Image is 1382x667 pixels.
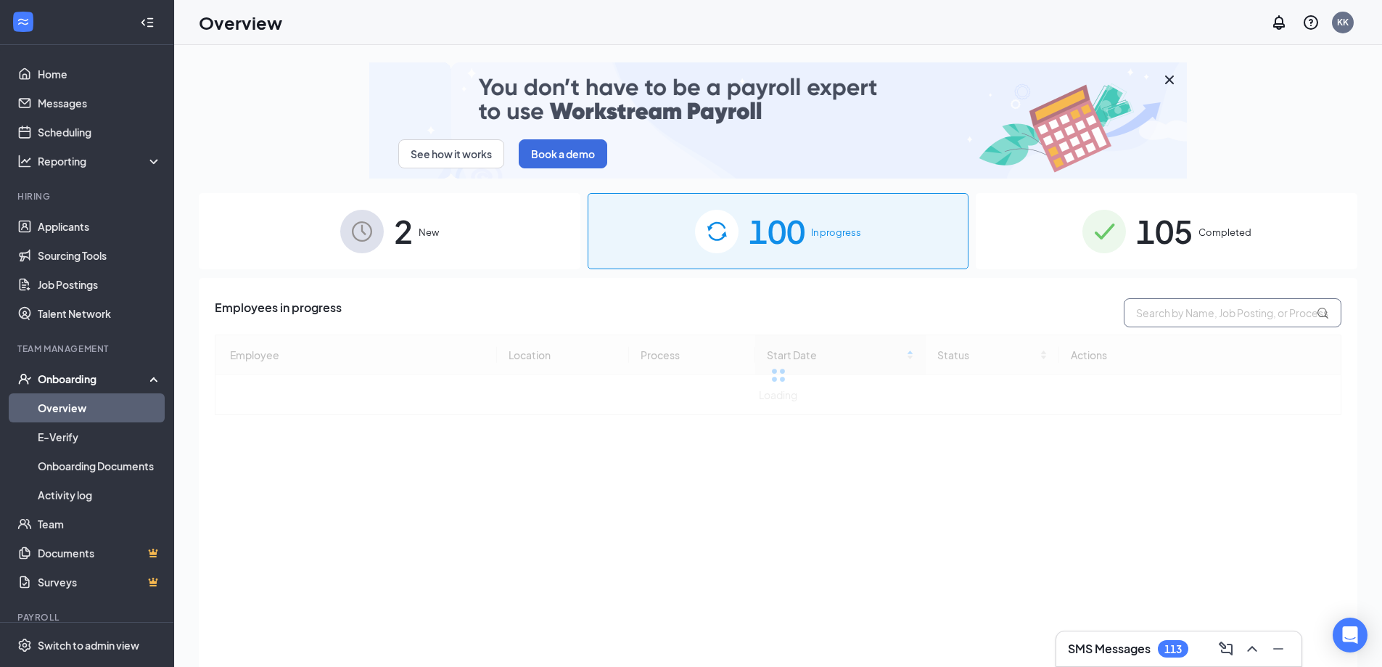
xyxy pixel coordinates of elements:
[38,212,162,241] a: Applicants
[419,225,439,240] span: New
[1068,641,1151,657] h3: SMS Messages
[38,539,162,568] a: DocumentsCrown
[38,60,162,89] a: Home
[38,451,162,480] a: Onboarding Documents
[17,372,32,386] svg: UserCheck
[38,510,162,539] a: Team
[398,139,504,168] button: See how it works
[140,15,155,30] svg: Collapse
[394,206,413,256] span: 2
[38,480,162,510] a: Activity log
[38,270,162,299] a: Job Postings
[38,568,162,597] a: SurveysCrown
[17,638,32,652] svg: Settings
[38,422,162,451] a: E-Verify
[1270,14,1288,31] svg: Notifications
[1241,637,1264,660] button: ChevronUp
[38,241,162,270] a: Sourcing Tools
[519,139,607,168] button: Book a demo
[1243,640,1261,658] svg: ChevronUp
[1164,643,1182,655] div: 113
[16,15,30,29] svg: WorkstreamLogo
[199,10,282,35] h1: Overview
[369,62,1187,179] img: payroll-small.gif
[215,298,342,327] span: Employees in progress
[38,154,163,168] div: Reporting
[1302,14,1320,31] svg: QuestionInfo
[38,372,149,386] div: Onboarding
[1333,618,1367,652] div: Open Intercom Messenger
[749,206,805,256] span: 100
[17,343,159,355] div: Team Management
[38,393,162,422] a: Overview
[1337,16,1349,28] div: KK
[17,611,159,623] div: Payroll
[38,638,139,652] div: Switch to admin view
[1124,298,1341,327] input: Search by Name, Job Posting, or Process
[17,190,159,202] div: Hiring
[1217,640,1235,658] svg: ComposeMessage
[811,225,861,240] span: In progress
[1198,225,1251,240] span: Completed
[1214,637,1238,660] button: ComposeMessage
[1267,637,1290,660] button: Minimize
[38,89,162,118] a: Messages
[1161,71,1178,89] svg: Cross
[17,154,32,168] svg: Analysis
[38,299,162,328] a: Talent Network
[38,118,162,147] a: Scheduling
[1136,206,1193,256] span: 105
[1270,640,1287,658] svg: Minimize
